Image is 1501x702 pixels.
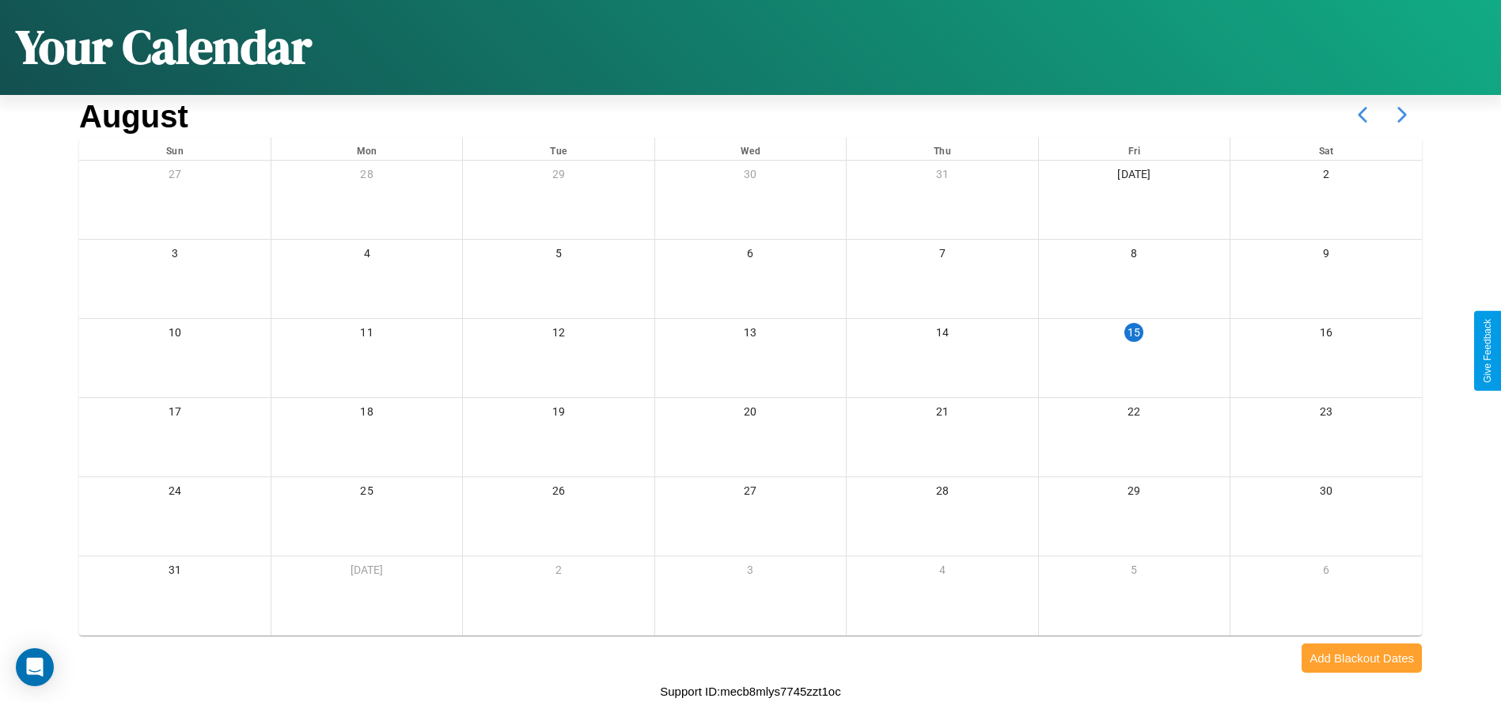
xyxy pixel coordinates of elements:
div: Give Feedback [1482,319,1493,383]
div: 3 [79,240,271,272]
div: 17 [79,398,271,431]
div: 5 [463,240,654,272]
h1: Your Calendar [16,14,312,79]
div: 3 [655,556,846,589]
button: Add Blackout Dates [1302,643,1422,673]
div: 18 [271,398,462,431]
div: 29 [463,161,654,193]
div: 12 [463,319,654,351]
div: Wed [655,138,846,160]
div: 4 [847,556,1037,589]
div: 30 [655,161,846,193]
div: 23 [1230,398,1422,431]
div: Sun [79,138,271,160]
div: 25 [271,477,462,510]
div: 6 [655,240,846,272]
div: Fri [1039,138,1230,160]
div: 11 [271,319,462,351]
div: 29 [1039,477,1230,510]
div: 27 [79,161,271,193]
div: Sat [1230,138,1422,160]
div: 6 [1230,556,1422,589]
div: 31 [847,161,1037,193]
div: 8 [1039,240,1230,272]
div: 31 [79,556,271,589]
div: 14 [847,319,1037,351]
div: 7 [847,240,1037,272]
div: 30 [1230,477,1422,510]
div: 19 [463,398,654,431]
div: Mon [271,138,462,160]
div: Tue [463,138,654,160]
div: 5 [1039,556,1230,589]
div: 16 [1230,319,1422,351]
div: 26 [463,477,654,510]
div: 22 [1039,398,1230,431]
p: Support ID: mecb8mlys7745zzt1oc [660,681,840,702]
div: 13 [655,319,846,351]
div: 10 [79,319,271,351]
div: 28 [271,161,462,193]
div: 20 [655,398,846,431]
div: 27 [655,477,846,510]
div: Open Intercom Messenger [16,648,54,686]
div: 28 [847,477,1037,510]
div: 21 [847,398,1037,431]
h2: August [79,99,188,135]
div: [DATE] [1039,161,1230,193]
div: 9 [1230,240,1422,272]
div: Thu [847,138,1037,160]
div: 2 [463,556,654,589]
div: 4 [271,240,462,272]
div: [DATE] [271,556,462,589]
div: 15 [1124,323,1143,342]
div: 24 [79,477,271,510]
div: 2 [1230,161,1422,193]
